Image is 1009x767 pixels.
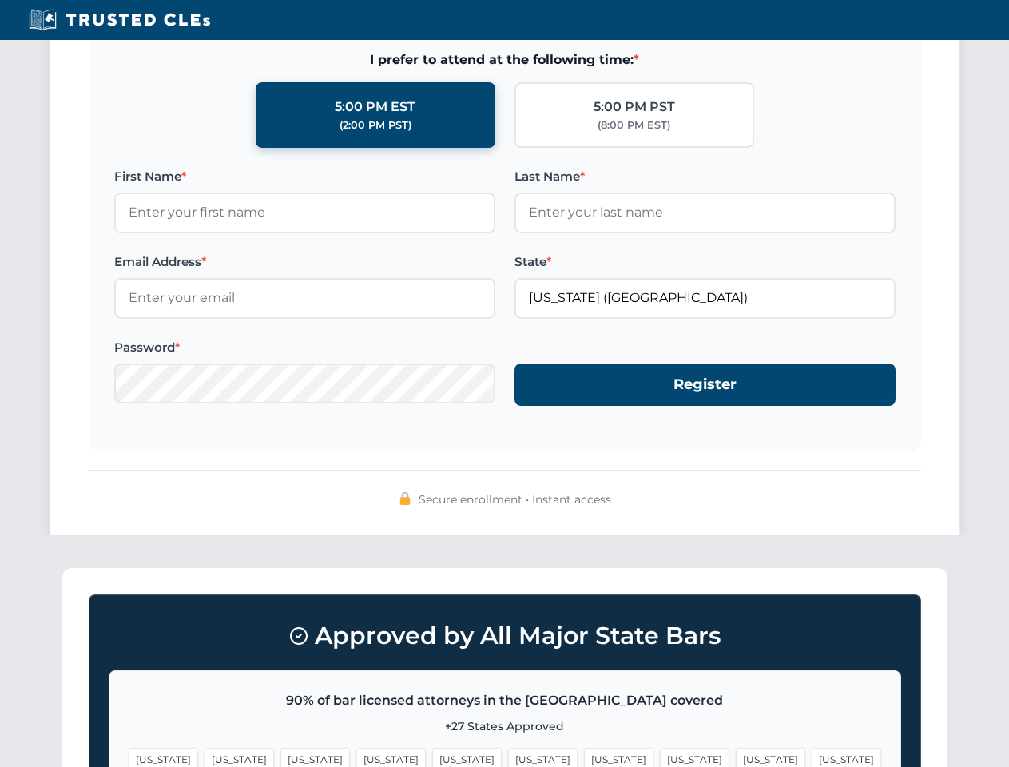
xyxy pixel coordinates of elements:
[514,364,896,406] button: Register
[419,491,611,508] span: Secure enrollment • Instant access
[514,193,896,232] input: Enter your last name
[114,50,896,70] span: I prefer to attend at the following time:
[335,97,415,117] div: 5:00 PM EST
[114,338,495,357] label: Password
[24,8,215,32] img: Trusted CLEs
[514,278,896,318] input: Florida (FL)
[340,117,411,133] div: (2:00 PM PST)
[399,492,411,505] img: 🔒
[129,717,881,735] p: +27 States Approved
[109,614,901,658] h3: Approved by All Major State Bars
[114,252,495,272] label: Email Address
[114,167,495,186] label: First Name
[114,193,495,232] input: Enter your first name
[594,97,675,117] div: 5:00 PM PST
[129,690,881,711] p: 90% of bar licensed attorneys in the [GEOGRAPHIC_DATA] covered
[514,167,896,186] label: Last Name
[514,252,896,272] label: State
[114,278,495,318] input: Enter your email
[598,117,670,133] div: (8:00 PM EST)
